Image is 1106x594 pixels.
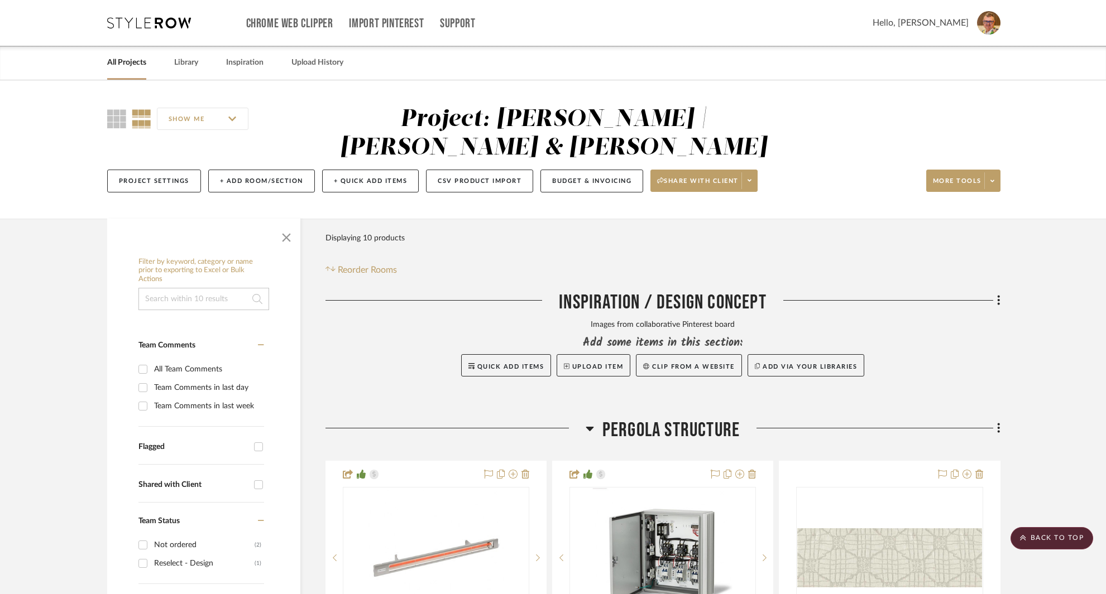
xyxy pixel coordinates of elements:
button: Budget & Invoicing [540,170,643,192]
button: CSV Product Import [426,170,533,192]
button: Add via your libraries [748,354,865,376]
a: Upload History [291,55,343,70]
div: Team Comments in last week [154,397,261,415]
button: Quick Add Items [461,354,552,376]
h6: Filter by keyword, category or name prior to exporting to Excel or Bulk Actions [138,258,269,284]
a: All Projects [107,55,146,70]
button: + Quick Add Items [322,170,419,192]
a: Support [440,19,475,28]
button: Upload Item [557,354,630,376]
div: Reselect - Design [154,554,255,572]
div: Team Comments in last day [154,379,261,397]
button: Share with client [650,170,758,192]
span: Team Status [138,517,180,525]
span: Share with client [657,177,739,194]
a: Library [174,55,198,70]
span: More tools [933,177,981,194]
span: Reorder Rooms [338,263,397,277]
a: Import Pinterest [349,19,424,28]
button: More tools [926,170,1000,192]
div: Displaying 10 products [325,227,405,249]
button: Reorder Rooms [325,263,398,277]
button: Clip from a website [636,354,741,376]
span: Hello, [PERSON_NAME] [873,16,969,30]
div: Project: [PERSON_NAME] | [PERSON_NAME] & [PERSON_NAME] [340,108,767,160]
input: Search within 10 results [138,288,269,310]
div: Shared with Client [138,480,248,490]
div: (1) [255,554,261,572]
div: Flagged [138,442,248,452]
span: Quick Add Items [477,364,544,370]
a: Inspiration [226,55,264,70]
span: Pergola Structure [602,418,740,442]
img: 014 Bougainvillea / Irisun Living 3754 [797,528,981,588]
div: (2) [255,536,261,554]
span: Team Comments [138,341,195,349]
div: Images from collaborative Pinterest board [325,319,1000,331]
button: + Add Room/Section [208,170,315,192]
img: avatar [977,11,1000,35]
div: Not ordered [154,536,255,554]
a: Chrome Web Clipper [246,19,333,28]
div: All Team Comments [154,360,261,378]
scroll-to-top-button: BACK TO TOP [1011,527,1093,549]
div: Add some items in this section: [325,335,1000,351]
button: Project Settings [107,170,201,192]
button: Close [275,224,298,247]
